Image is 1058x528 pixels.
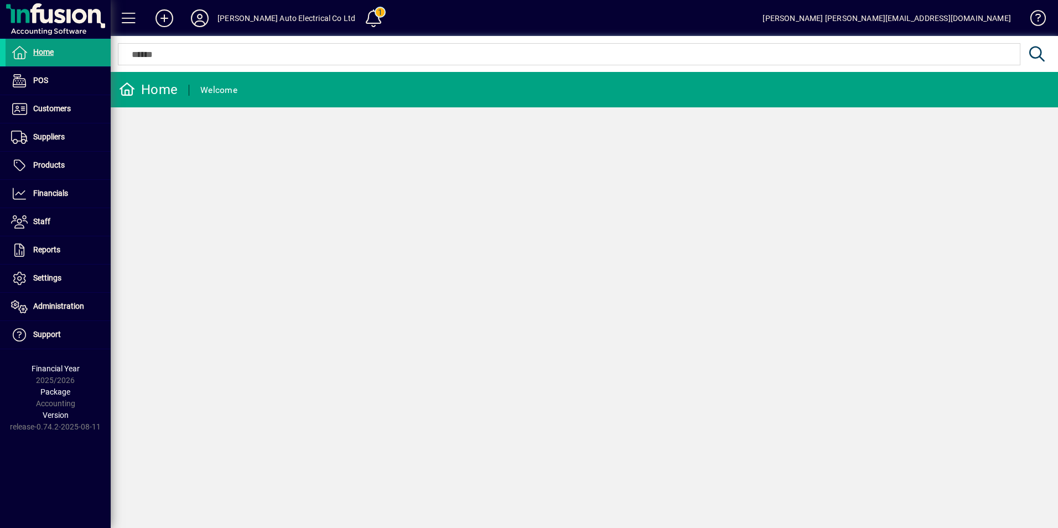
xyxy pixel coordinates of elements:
[763,9,1011,27] div: [PERSON_NAME] [PERSON_NAME][EMAIL_ADDRESS][DOMAIN_NAME]
[6,67,111,95] a: POS
[1022,2,1044,38] a: Knowledge Base
[33,76,48,85] span: POS
[6,152,111,179] a: Products
[33,48,54,56] span: Home
[6,265,111,292] a: Settings
[6,95,111,123] a: Customers
[32,364,80,373] span: Financial Year
[33,104,71,113] span: Customers
[6,123,111,151] a: Suppliers
[33,245,60,254] span: Reports
[40,387,70,396] span: Package
[33,217,50,226] span: Staff
[33,302,84,310] span: Administration
[217,9,355,27] div: [PERSON_NAME] Auto Electrical Co Ltd
[33,189,68,198] span: Financials
[6,180,111,208] a: Financials
[119,81,178,99] div: Home
[6,236,111,264] a: Reports
[33,161,65,169] span: Products
[182,8,217,28] button: Profile
[43,411,69,420] span: Version
[33,132,65,141] span: Suppliers
[6,321,111,349] a: Support
[6,208,111,236] a: Staff
[6,293,111,320] a: Administration
[33,273,61,282] span: Settings
[147,8,182,28] button: Add
[33,330,61,339] span: Support
[200,81,237,99] div: Welcome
